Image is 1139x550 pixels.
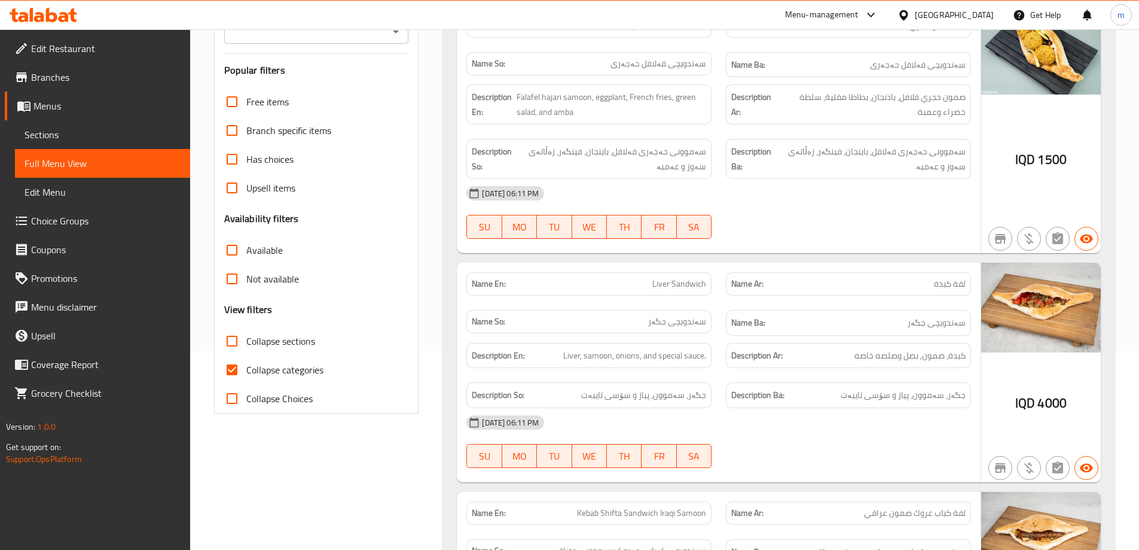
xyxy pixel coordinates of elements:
[472,144,515,174] strong: Description So:
[731,144,775,174] strong: Description Ba:
[246,334,315,348] span: Collapse sections
[537,444,572,468] button: TU
[472,348,525,363] strong: Description En:
[612,218,637,236] span: TH
[1074,227,1098,251] button: Available
[581,388,706,403] span: جگەر، سەموون، پیاز و سۆسی تایبەت
[37,419,56,434] span: 1.0.0
[6,451,82,467] a: Support.OpsPlatform
[15,149,190,178] a: Full Menu View
[777,144,966,174] span: سەموونی حەجەری فەلافل، باینجان، فینگەر، زەڵاتەی سەوز و عەمبە
[31,214,181,228] span: Choice Groups
[563,348,706,363] span: Liver, samoon, onions, and special sauce.
[31,300,181,314] span: Menu disclaimer
[246,181,295,195] span: Upsell items
[31,70,181,84] span: Branches
[731,278,764,290] strong: Name Ar:
[5,235,190,264] a: Coupons
[246,243,283,257] span: Available
[731,20,764,32] strong: Name Ar:
[682,218,707,236] span: SA
[387,23,404,40] button: Open
[31,329,181,343] span: Upsell
[624,20,706,32] span: Hajari Falafel Sandwich
[5,92,190,120] a: Menus
[472,57,505,70] strong: Name So:
[1037,148,1067,171] span: 1500
[642,444,676,468] button: FR
[5,293,190,321] a: Menu disclaimer
[1046,456,1070,480] button: Not has choices
[25,185,181,199] span: Edit Menu
[677,444,712,468] button: SA
[472,20,506,32] strong: Name En:
[864,507,966,519] span: لفة كباب عروك صمون عراقي
[502,215,537,239] button: MO
[224,212,299,226] h3: Availability filters
[477,417,543,429] span: [DATE] 06:11 PM
[472,218,497,236] span: SU
[507,448,532,465] span: MO
[246,272,299,286] span: Not available
[731,348,783,363] strong: Description Ar:
[15,178,190,206] a: Edit Menu
[1074,456,1098,480] button: Available
[610,57,706,70] span: سەندویچی فەلافل حەجەری
[31,357,181,372] span: Coverage Report
[908,315,966,330] span: سەندویچی جگەر
[502,444,537,468] button: MO
[981,263,1101,353] img: %D8%B3%D9%86%D8%AF%D9%88%D9%8A%D8%B4_%D9%83%D8%A8%D8%AF%D8%A9_%D8%AF%D8%AC%D8%A7%D8%AC63890619670...
[472,388,524,403] strong: Description So:
[6,439,61,455] span: Get support on:
[542,218,567,236] span: TU
[577,218,602,236] span: WE
[652,278,706,290] span: Liver Sandwich
[1037,391,1067,415] span: 4000
[31,386,181,400] span: Grocery Checklist
[246,363,323,377] span: Collapse categories
[841,388,966,403] span: جگەر، سەموون، پیاز و سۆسی تایبەت
[518,144,706,174] span: سەموونی حەجەری فەلافل، باینجان، فینگەر، زەڵاتەی سەوز و عەمبە
[731,388,784,403] strong: Description Ba:
[224,303,273,317] h3: View filters
[33,99,181,113] span: Menus
[472,278,506,290] strong: Name En:
[1017,456,1041,480] button: Purchased item
[646,448,671,465] span: FR
[642,215,676,239] button: FR
[25,156,181,171] span: Full Menu View
[246,123,331,138] span: Branch specific items
[988,227,1012,251] button: Not branch specific item
[246,152,294,166] span: Has choices
[778,90,966,119] span: صمون حجري فلافل، باذنجان، بطاطا مقلية، سلطة خضراء وعمبة
[5,379,190,408] a: Grocery Checklist
[572,215,607,239] button: WE
[577,507,706,519] span: Kebab Shifta Sandwich Iraqi Samoon
[15,120,190,149] a: Sections
[934,278,966,290] span: لفة كبدة
[472,448,497,465] span: SU
[612,448,637,465] span: TH
[31,271,181,285] span: Promotions
[870,57,966,72] span: سەندویچی فەلافل حەجەری
[31,242,181,257] span: Coupons
[472,90,514,119] strong: Description En:
[731,315,765,330] strong: Name Ba:
[472,315,505,328] strong: Name So:
[909,20,966,32] span: لفة فلافل حجري
[472,507,506,519] strong: Name En:
[507,218,532,236] span: MO
[854,348,966,363] span: كبدة, صمون, بصل وصلصه خاصه
[981,5,1101,95] img: %D8%B3%D9%86%D8%AF%D9%88%D9%8A%D8%B4_%D9%81%D9%84%D8%A7%D9%81%D9%84_2638906196571123065.jpg
[466,215,502,239] button: SU
[31,41,181,56] span: Edit Restaurant
[466,444,502,468] button: SU
[537,215,572,239] button: TU
[5,321,190,350] a: Upsell
[6,419,35,434] span: Version:
[607,215,642,239] button: TH
[731,90,776,119] strong: Description Ar:
[915,8,994,22] div: [GEOGRAPHIC_DATA]
[572,444,607,468] button: WE
[5,206,190,235] a: Choice Groups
